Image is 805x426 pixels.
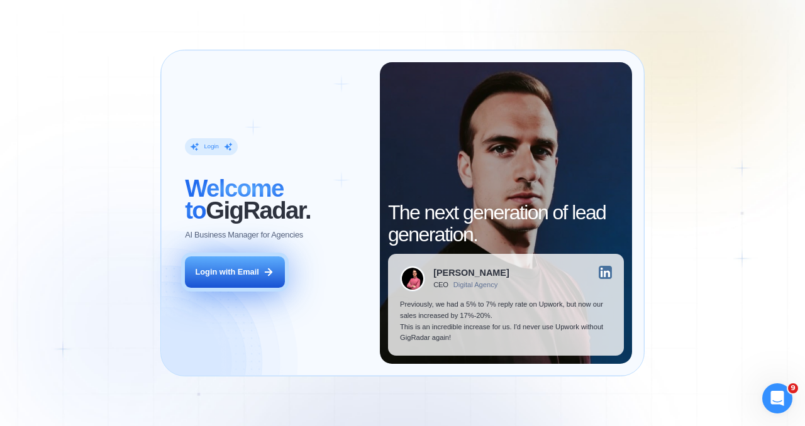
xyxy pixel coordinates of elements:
[433,268,509,277] div: [PERSON_NAME]
[388,202,624,246] h2: The next generation of lead generation.
[185,175,284,224] span: Welcome to
[453,281,498,289] div: Digital Agency
[204,143,219,151] div: Login
[433,281,448,289] div: CEO
[185,256,284,288] button: Login with Email
[196,266,259,278] div: Login with Email
[400,299,612,343] p: Previously, we had a 5% to 7% reply rate on Upwork, but now our sales increased by 17%-20%. This ...
[762,383,792,413] iframe: Intercom live chat
[185,177,368,221] h2: ‍ GigRadar.
[185,229,303,241] p: AI Business Manager for Agencies
[788,383,798,393] span: 9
